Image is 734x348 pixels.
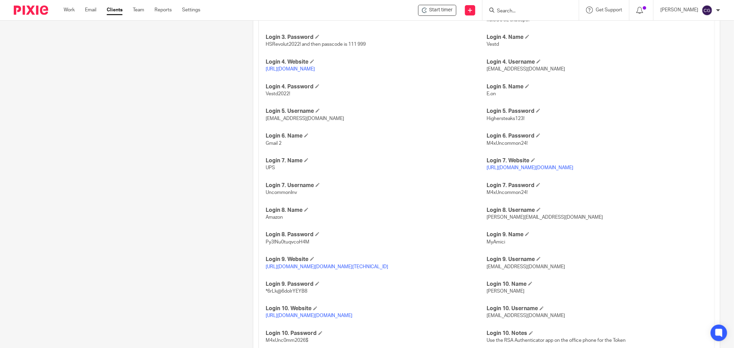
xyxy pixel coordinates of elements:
[266,132,487,140] h4: Login 6. Name
[487,314,565,318] span: [EMAIL_ADDRESS][DOMAIN_NAME]
[487,10,678,22] span: [EMAIL_ADDRESS][DOMAIN_NAME] then log onto this Gmail account to accept the invite flul8GOUL*sku6...
[429,7,453,14] span: Start timer
[266,34,487,41] h4: Login 3. Password
[266,240,309,244] span: Py3!Nu0tuqvcoH4M
[266,231,487,238] h4: Login 8. Password
[64,7,75,13] a: Work
[266,338,308,343] span: M4xUnc0mm2026$
[418,5,456,16] div: Uncommon Bio Ltd
[660,7,698,13] p: [PERSON_NAME]
[266,281,487,288] h4: Login 9. Password
[266,264,388,269] a: [URL][DOMAIN_NAME][DOMAIN_NAME][TECHNICAL_ID]
[266,157,487,164] h4: Login 7. Name
[266,141,281,146] span: Gmail 2
[266,330,487,337] h4: Login 10. Password
[266,256,487,263] h4: Login 9. Website
[487,231,708,238] h4: Login 9. Name
[266,91,290,96] span: Vestd2022!
[496,8,558,14] input: Search
[266,42,366,47] span: HSRevolut2022! and then passcode is 111 999
[487,190,528,195] span: M4xUncommon24!
[266,182,487,189] h4: Login 7. Username
[182,7,200,13] a: Settings
[266,207,487,214] h4: Login 8. Name
[266,58,487,66] h4: Login 4. Website
[85,7,96,13] a: Email
[266,67,315,72] a: [URL][DOMAIN_NAME]
[487,91,496,96] span: E.on
[487,34,708,41] h4: Login 4. Name
[266,215,283,220] span: Amazon
[266,165,275,170] span: UPS
[266,305,487,313] h4: Login 10. Website
[487,67,565,72] span: [EMAIL_ADDRESS][DOMAIN_NAME]
[14,6,48,15] img: Pixie
[133,7,144,13] a: Team
[266,289,307,294] span: *6rLk@6dolrYEYB8
[487,108,708,115] h4: Login 5. Password
[487,215,603,220] span: [PERSON_NAME][EMAIL_ADDRESS][DOMAIN_NAME]
[596,8,622,12] span: Get Support
[487,157,708,164] h4: Login 7. Website
[487,305,708,313] h4: Login 10. Username
[487,330,708,337] h4: Login 10. Notes
[487,256,708,263] h4: Login 9. Username
[155,7,172,13] a: Reports
[487,240,505,244] span: MyAmici
[266,190,297,195] span: UncommonInv
[487,289,524,294] span: [PERSON_NAME]
[487,83,708,90] h4: Login 5. Name
[487,182,708,189] h4: Login 7. Password
[487,338,626,343] span: Use the RSA Authenticator app on the office phone for the Token
[487,132,708,140] h4: Login 6. Password
[487,42,499,47] span: Vestd
[266,83,487,90] h4: Login 4. Password
[487,281,708,288] h4: Login 10. Name
[487,116,524,121] span: Highersteaks123!
[487,165,573,170] a: [URL][DOMAIN_NAME][DOMAIN_NAME]
[487,264,565,269] span: [EMAIL_ADDRESS][DOMAIN_NAME]
[487,207,708,214] h4: Login 8. Username
[107,7,123,13] a: Clients
[702,5,713,16] img: svg%3E
[266,116,344,121] span: [EMAIL_ADDRESS][DOMAIN_NAME]
[487,58,708,66] h4: Login 4. Username
[266,108,487,115] h4: Login 5. Username
[266,314,352,318] a: [URL][DOMAIN_NAME][DOMAIN_NAME]
[487,141,528,146] span: M4xUncommon24!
